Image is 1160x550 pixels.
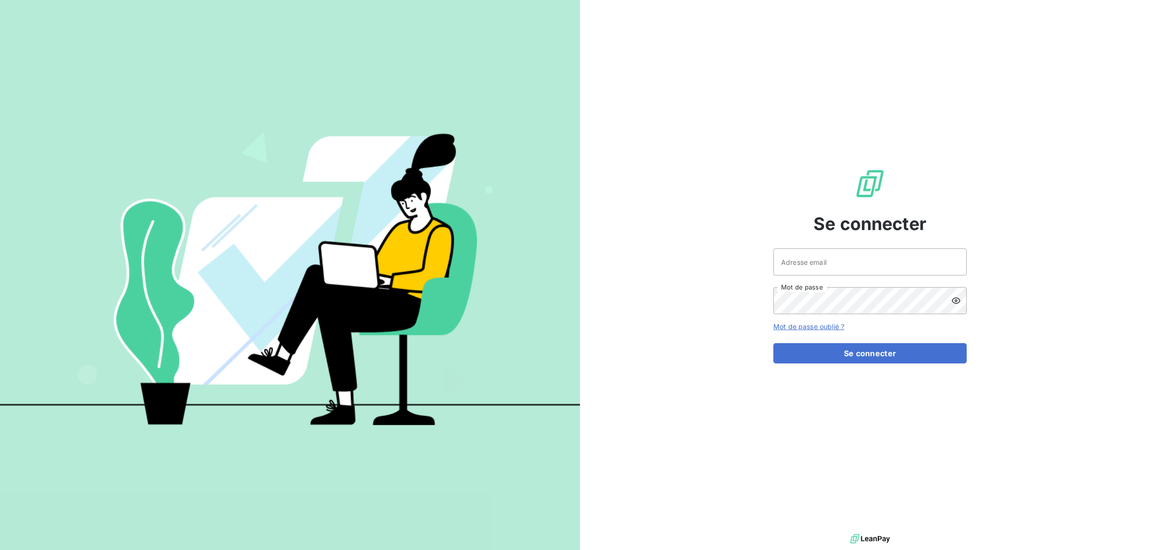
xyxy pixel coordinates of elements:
[855,168,885,199] img: Logo LeanPay
[813,211,927,237] span: Se connecter
[850,532,890,546] img: logo
[773,343,967,363] button: Se connecter
[773,248,967,275] input: placeholder
[773,322,844,331] a: Mot de passe oublié ?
